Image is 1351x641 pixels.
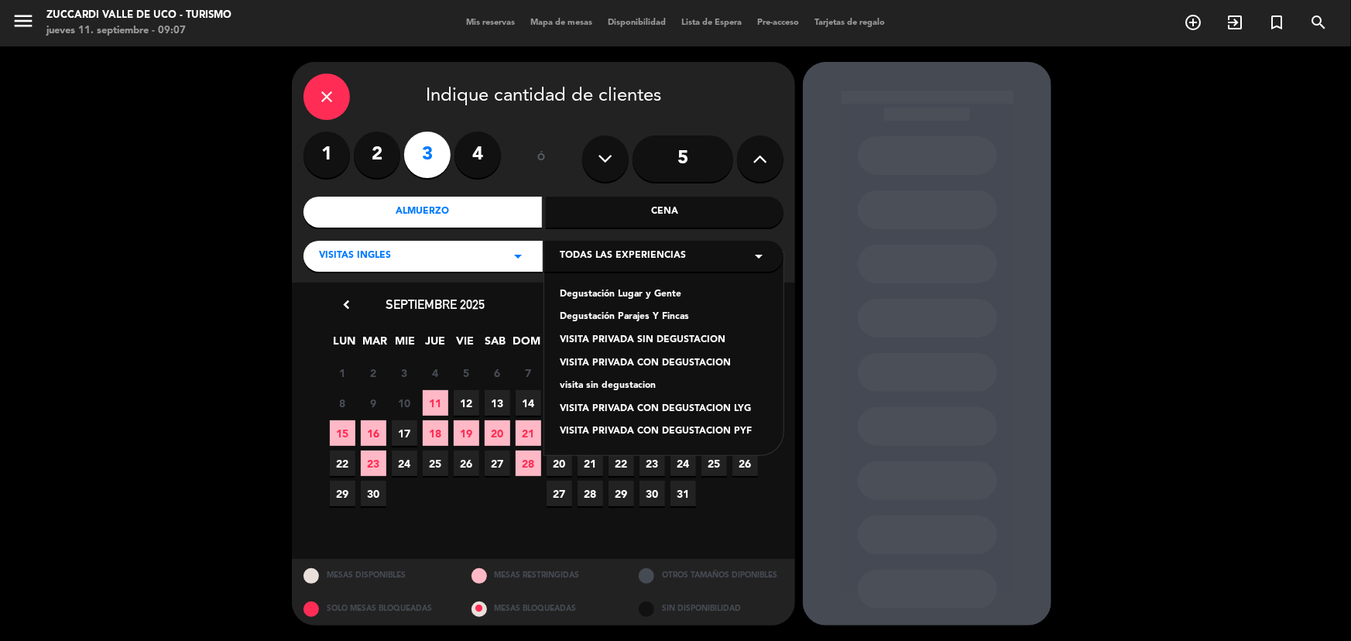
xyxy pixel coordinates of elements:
[361,420,386,446] span: 16
[516,360,541,386] span: 7
[1184,13,1202,32] i: add_circle_outline
[516,132,567,186] div: ó
[46,8,231,23] div: Zuccardi Valle de Uco - Turismo
[1226,13,1244,32] i: exit_to_app
[361,390,386,416] span: 9
[513,332,539,358] span: DOM
[485,420,510,446] span: 20
[423,360,448,386] span: 4
[12,9,35,38] button: menu
[485,390,510,416] span: 13
[303,74,784,120] div: Indique cantidad de clientes
[578,451,603,476] span: 21
[319,249,391,264] span: VISITAS INGLES
[330,481,355,506] span: 29
[303,132,350,178] label: 1
[386,297,485,312] span: septiembre 2025
[454,420,479,446] span: 19
[392,360,417,386] span: 3
[317,87,336,106] i: close
[560,249,686,264] span: Todas las experiencias
[560,333,768,348] div: VISITA PRIVADA SIN DEGUSTACION
[1309,13,1328,32] i: search
[578,481,603,506] span: 28
[560,402,768,417] div: VISITA PRIVADA CON DEGUSTACION LYG
[485,360,510,386] span: 6
[807,19,893,27] span: Tarjetas de regalo
[361,451,386,476] span: 23
[509,247,527,266] i: arrow_drop_down
[361,360,386,386] span: 2
[547,451,572,476] span: 20
[454,132,501,178] label: 4
[600,19,674,27] span: Disponibilidad
[516,451,541,476] span: 28
[454,451,479,476] span: 26
[483,332,509,358] span: SAB
[393,332,418,358] span: MIE
[392,420,417,446] span: 17
[639,481,665,506] span: 30
[361,481,386,506] span: 30
[701,451,727,476] span: 25
[392,451,417,476] span: 24
[332,332,358,358] span: LUN
[404,132,451,178] label: 3
[670,481,696,506] span: 31
[560,287,768,303] div: Degustación Lugar y Gente
[362,332,388,358] span: MAR
[639,451,665,476] span: 23
[749,247,768,266] i: arrow_drop_down
[560,379,768,394] div: visita sin degustacion
[560,424,768,440] div: VISITA PRIVADA CON DEGUSTACION PYF
[330,420,355,446] span: 15
[547,481,572,506] span: 27
[338,297,355,313] i: chevron_left
[423,332,448,358] span: JUE
[516,420,541,446] span: 21
[454,360,479,386] span: 5
[454,390,479,416] span: 12
[423,390,448,416] span: 11
[627,559,795,592] div: OTROS TAMAÑOS DIPONIBLES
[46,23,231,39] div: jueves 11. septiembre - 09:07
[330,451,355,476] span: 22
[460,592,628,626] div: MESAS BLOQUEADAS
[460,559,628,592] div: MESAS RESTRINGIDAS
[674,19,749,27] span: Lista de Espera
[546,197,784,228] div: Cena
[609,481,634,506] span: 29
[670,451,696,476] span: 24
[732,451,758,476] span: 26
[330,360,355,386] span: 1
[516,390,541,416] span: 14
[749,19,807,27] span: Pre-acceso
[627,592,795,626] div: SIN DISPONIBILIDAD
[609,451,634,476] span: 22
[354,132,400,178] label: 2
[292,559,460,592] div: MESAS DISPONIBLES
[12,9,35,33] i: menu
[330,390,355,416] span: 8
[453,332,478,358] span: VIE
[1267,13,1286,32] i: turned_in_not
[485,451,510,476] span: 27
[303,197,542,228] div: Almuerzo
[423,420,448,446] span: 18
[560,356,768,372] div: VISITA PRIVADA CON DEGUSTACION
[523,19,600,27] span: Mapa de mesas
[292,592,460,626] div: SOLO MESAS BLOQUEADAS
[458,19,523,27] span: Mis reservas
[560,310,768,325] div: Degustación Parajes Y Fincas
[423,451,448,476] span: 25
[392,390,417,416] span: 10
